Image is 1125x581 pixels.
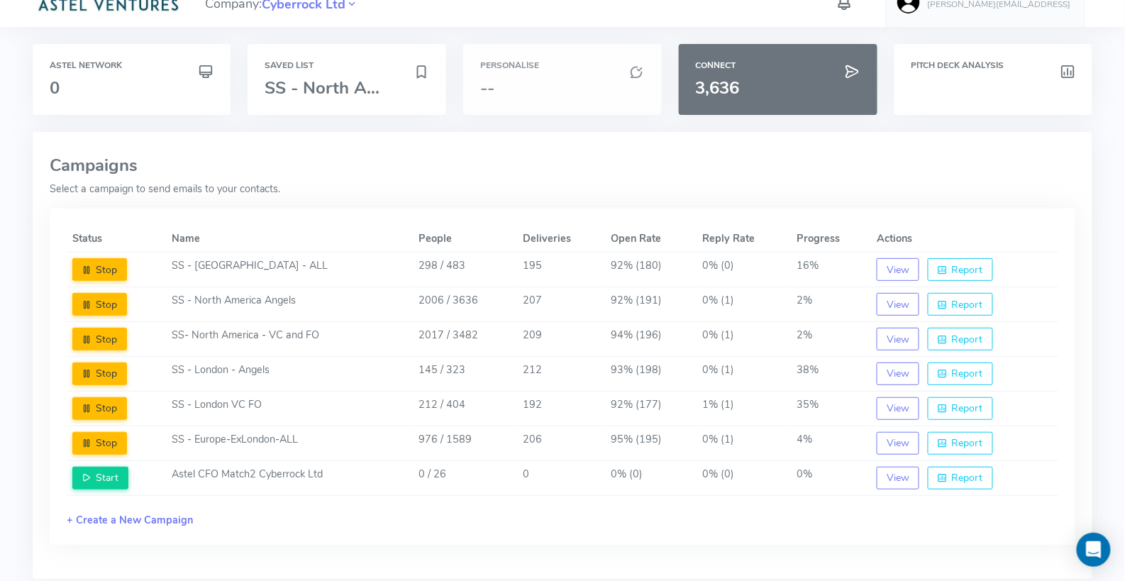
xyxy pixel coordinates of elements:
[877,467,919,489] button: View
[791,460,871,495] td: 0%
[517,322,605,357] td: 209
[413,287,517,322] td: 2006 / 3636
[791,426,871,460] td: 4%
[50,182,1076,197] p: Select a campaign to send emails to your contacts.
[67,226,167,253] th: Status
[877,328,919,350] button: View
[605,460,697,495] td: 0% (0)
[696,77,740,99] span: 3,636
[928,432,993,455] button: Report
[517,426,605,460] td: 206
[605,287,697,322] td: 92% (191)
[166,322,413,357] td: SS- North America - VC and FO
[928,467,993,489] button: Report
[605,391,697,426] td: 92% (177)
[480,77,494,99] span: --
[413,426,517,460] td: 976 / 1589
[517,287,605,322] td: 207
[928,328,993,350] button: Report
[265,77,379,99] span: SS - North A...
[871,226,1058,253] th: Actions
[517,391,605,426] td: 192
[480,61,645,70] h6: Personalise
[517,357,605,392] td: 212
[1077,533,1111,567] div: Open Intercom Messenger
[697,322,791,357] td: 0% (1)
[413,226,517,253] th: People
[928,293,993,316] button: Report
[877,363,919,385] button: View
[877,432,919,455] button: View
[166,226,413,253] th: Name
[877,293,919,316] button: View
[413,253,517,287] td: 298 / 483
[791,322,871,357] td: 2%
[166,253,413,287] td: SS - [GEOGRAPHIC_DATA] - ALL
[605,322,697,357] td: 94% (196)
[517,253,605,287] td: 195
[697,391,791,426] td: 1% (1)
[911,61,1076,70] h6: Pitch Deck Analysis
[697,460,791,495] td: 0% (0)
[413,357,517,392] td: 145 / 323
[697,426,791,460] td: 0% (1)
[72,432,128,455] button: Stop
[697,357,791,392] td: 0% (1)
[72,258,128,281] button: Stop
[166,287,413,322] td: SS - North America Angels
[67,513,193,527] a: + Create a New Campaign
[72,293,128,316] button: Stop
[791,253,871,287] td: 16%
[928,363,993,385] button: Report
[413,322,517,357] td: 2017 / 3482
[413,391,517,426] td: 212 / 404
[72,328,128,350] button: Stop
[166,460,413,495] td: Astel CFO Match2 Cyberrock Ltd
[605,253,697,287] td: 92% (180)
[697,226,791,253] th: Reply Rate
[791,391,871,426] td: 35%
[265,61,429,70] h6: Saved List
[50,156,1076,175] h3: Campaigns
[928,258,993,281] button: Report
[697,287,791,322] td: 0% (1)
[50,77,60,99] span: 0
[166,391,413,426] td: SS - London VC FO
[72,363,128,385] button: Stop
[413,460,517,495] td: 0 / 26
[877,258,919,281] button: View
[791,357,871,392] td: 38%
[72,397,128,420] button: Stop
[791,226,871,253] th: Progress
[517,226,605,253] th: Deliveries
[697,253,791,287] td: 0% (0)
[877,397,919,420] button: View
[72,467,129,489] button: Start
[696,61,860,70] h6: Connect
[166,426,413,460] td: SS - Europe-ExLondon-ALL
[791,287,871,322] td: 2%
[605,426,697,460] td: 95% (195)
[928,397,993,420] button: Report
[50,61,214,70] h6: Astel Network
[605,226,697,253] th: Open Rate
[605,357,697,392] td: 93% (198)
[166,357,413,392] td: SS - London - Angels
[517,460,605,495] td: 0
